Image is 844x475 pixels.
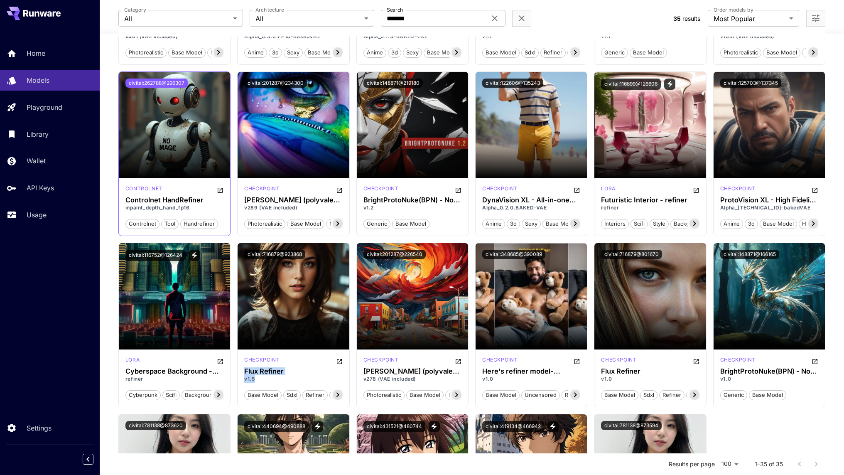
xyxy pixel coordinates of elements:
[125,196,223,204] div: Controlnet HandRefiner
[125,204,223,212] p: inpaint_depth_hand_fp16
[284,391,300,399] span: sdxl
[125,218,159,229] button: controlnet
[601,389,638,400] button: base model
[305,49,341,57] span: base model
[541,49,565,57] span: refiner
[720,218,743,229] button: anime
[455,185,461,195] button: Open in CivitAI
[720,47,761,58] button: photorealistic
[811,13,821,24] button: Open more filters
[601,33,699,40] p: v1.1
[284,49,302,57] span: sexy
[745,220,758,228] span: 3d
[540,47,566,58] button: refiner
[601,367,699,375] h3: Flux Refiner
[522,391,559,399] span: uncensored
[364,49,386,57] span: anime
[507,220,520,228] span: 3d
[388,47,401,58] button: 3d
[720,250,779,259] button: civitai:148871@166165
[364,220,390,228] span: generic
[180,218,218,229] button: handrefiner
[217,356,223,366] button: Open in CivitAI
[482,421,544,432] button: civitai:419134@466942
[403,49,422,57] span: sexy
[363,33,461,40] p: Alpha_0.1.3-BAKED-VAE
[302,389,328,400] button: refiner
[721,391,747,399] span: generic
[125,356,140,366] div: SD 1.5
[720,196,818,204] h3: ProtoVision XL - High Fidelity 3D / Photorealism / Anime / hyperrealism - No Refiner Needed
[125,375,223,383] p: refiner
[562,391,586,399] span: refiner
[601,196,699,204] div: Futuristic Interior - refiner
[124,6,146,13] label: Category
[244,204,342,212] p: v289 (VAE included)
[482,356,518,366] div: SDXL 1.0
[303,391,327,399] span: refiner
[567,47,585,58] button: flux
[601,49,628,57] span: generic
[169,49,205,57] span: base model
[601,185,615,195] div: SD 1.5
[287,220,324,228] span: base model
[363,185,399,192] p: checkpoint
[392,218,429,229] button: base model
[245,49,267,57] span: anime
[244,367,342,375] div: Flux Refiner
[522,218,541,229] button: sexy
[482,250,545,259] button: civitai:348685@390089
[244,196,342,204] h3: [PERSON_NAME] (polyvalent prototype/realistic/sfw/art/nsfw/porn/no refiner needed)
[126,391,160,399] span: cyberpunk
[163,391,179,399] span: scifi
[27,210,47,220] p: Usage
[802,49,822,57] span: nsfw
[89,452,100,467] div: Collapse sidebar
[517,13,527,24] button: Clear filters (1)
[364,391,404,399] span: photorealistic
[601,375,699,383] p: v1.0
[482,47,520,58] button: base model
[363,367,461,375] h3: [PERSON_NAME] (polyvalent prototype/realistic/sfw/art/nsfw/porn/no refiner needed)
[363,196,461,204] div: BrightProtoNuke(BPN) - No refiner needed
[217,185,223,195] button: Open in CivitAI
[721,220,743,228] span: anime
[269,49,282,57] span: 3d
[269,47,282,58] button: 3d
[631,220,648,228] span: scifi
[284,47,303,58] button: sexy
[601,204,699,212] p: refiner
[244,218,285,229] button: photorealistic
[283,389,301,400] button: sdxl
[720,367,818,375] h3: BrightProtoNuke(BPN) - No refiner needed
[749,391,786,399] span: base model
[27,156,46,166] p: Wallet
[244,79,307,88] button: civitai:201287@234300
[601,218,629,229] button: interiors
[245,391,281,399] span: base model
[27,183,54,193] p: API Keys
[542,218,580,229] button: base model
[601,356,636,366] div: SDXL Lightning
[659,389,685,400] button: refiner
[482,33,580,40] p: v1.1
[244,375,342,383] p: v1.5
[802,47,822,58] button: nsfw
[124,14,230,24] span: All
[363,79,423,88] button: civitai:148871@219180
[244,47,267,58] button: anime
[760,220,797,228] span: base model
[714,6,753,13] label: Order models by
[483,220,505,228] span: anime
[640,389,658,400] button: sdxl
[125,79,188,88] button: civitai:262788@296307
[686,389,704,400] button: flux
[161,218,179,229] button: tool
[125,185,162,192] p: controlnet
[336,185,343,195] button: Open in CivitAI
[745,218,758,229] button: 3d
[682,15,700,22] span: results
[482,389,520,400] button: base model
[182,391,219,399] span: background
